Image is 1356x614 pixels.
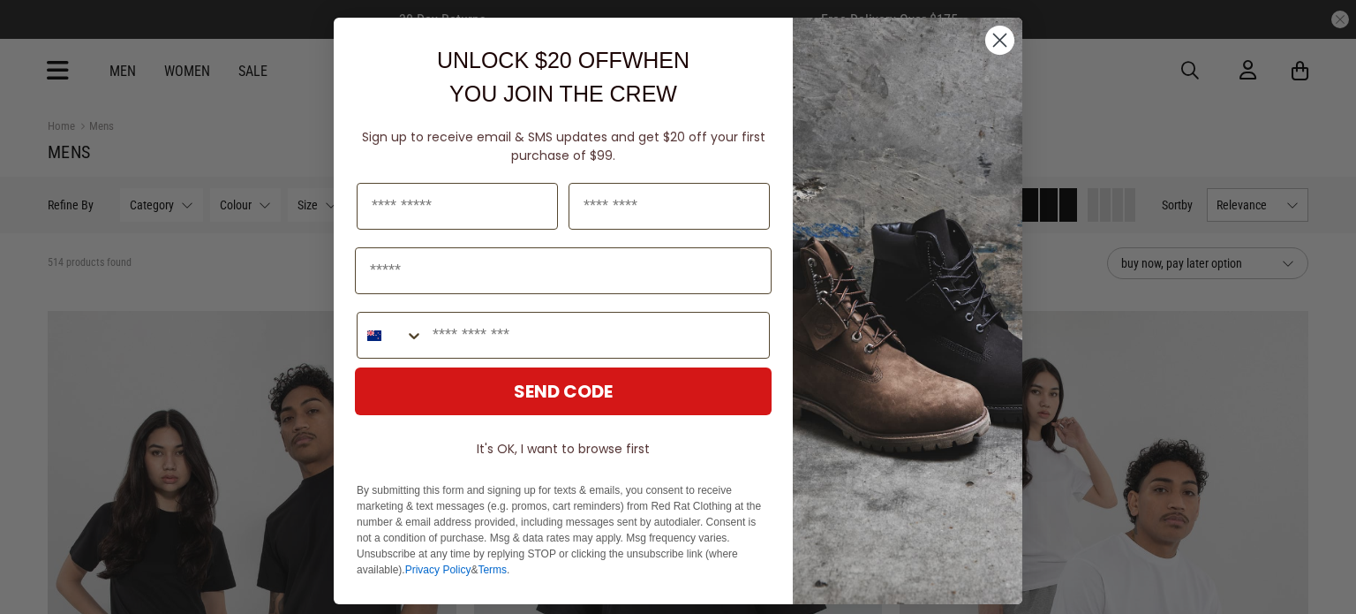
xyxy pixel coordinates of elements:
[358,313,424,358] button: Search Countries
[793,18,1022,604] img: f7662613-148e-4c88-9575-6c6b5b55a647.jpeg
[357,183,558,230] input: First Name
[355,433,772,465] button: It's OK, I want to browse first
[405,564,471,576] a: Privacy Policy
[478,564,507,576] a: Terms
[437,48,622,72] span: UNLOCK $20 OFF
[984,25,1015,56] button: Close dialog
[622,48,689,72] span: WHEN
[362,128,765,164] span: Sign up to receive email & SMS updates and get $20 off your first purchase of $99.
[367,329,381,343] img: New Zealand
[355,247,772,294] input: Email
[355,368,772,415] button: SEND CODE
[357,482,770,578] p: By submitting this form and signing up for texts & emails, you consent to receive marketing & tex...
[449,81,677,106] span: YOU JOIN THE CREW
[14,7,67,60] button: Open LiveChat chat widget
